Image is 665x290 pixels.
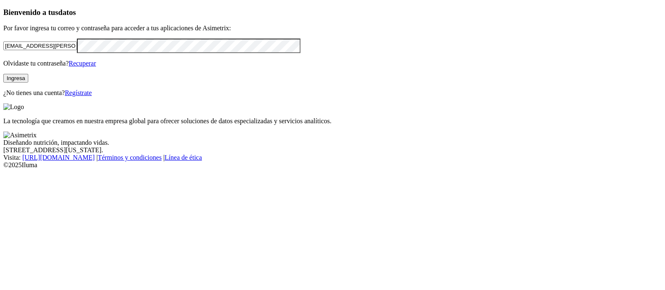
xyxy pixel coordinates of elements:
[58,8,76,17] span: datos
[98,154,162,161] a: Términos y condiciones
[3,117,662,125] p: La tecnología que creamos en nuestra empresa global para ofrecer soluciones de datos especializad...
[3,24,662,32] p: Por favor ingresa tu correo y contraseña para acceder a tus aplicaciones de Asimetrix:
[3,139,662,146] div: Diseñando nutrición, impactando vidas.
[3,60,662,67] p: Olvidaste tu contraseña?
[3,74,28,83] button: Ingresa
[3,103,24,111] img: Logo
[3,89,662,97] p: ¿No tienes una cuenta?
[65,89,92,96] a: Regístrate
[3,132,37,139] img: Asimetrix
[3,146,662,154] div: [STREET_ADDRESS][US_STATE].
[3,154,662,161] div: Visita : | |
[69,60,96,67] a: Recuperar
[22,154,95,161] a: [URL][DOMAIN_NAME]
[3,161,662,169] div: © 2025 Iluma
[3,41,77,50] input: Tu correo
[165,154,202,161] a: Línea de ética
[3,8,662,17] h3: Bienvenido a tus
